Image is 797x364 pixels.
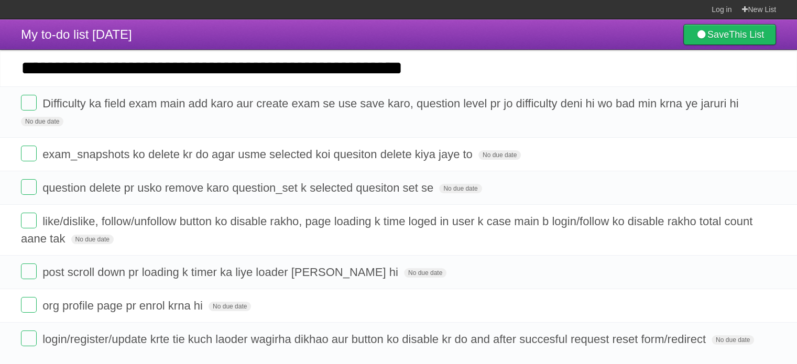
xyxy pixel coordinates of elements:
[21,27,132,41] span: My to-do list [DATE]
[478,150,521,160] span: No due date
[42,181,436,194] span: question delete pr usko remove karo question_set k selected quesiton set se
[42,333,708,346] span: login/register/update krte tie kuch laoder wagirha dikhao aur button ko disable kr do and after s...
[209,302,251,311] span: No due date
[21,179,37,195] label: Done
[712,335,754,345] span: No due date
[21,146,37,161] label: Done
[21,213,37,228] label: Done
[42,148,475,161] span: exam_snapshots ko delete kr do agar usme selected koi quesiton delete kiya jaye to
[21,95,37,111] label: Done
[42,97,741,110] span: Difficulty ka field exam main add karo aur create exam se use save karo, question level pr jo dif...
[21,330,37,346] label: Done
[404,268,446,278] span: No due date
[21,297,37,313] label: Done
[71,235,114,244] span: No due date
[683,24,776,45] a: SaveThis List
[729,29,764,40] b: This List
[21,263,37,279] label: Done
[42,299,205,312] span: org profile page pr enrol krna hi
[21,215,752,245] span: like/dislike, follow/unfollow button ko disable rakho, page loading k time loged in user k case m...
[21,117,63,126] span: No due date
[42,266,401,279] span: post scroll down pr loading k timer ka liye loader [PERSON_NAME] hi
[439,184,482,193] span: No due date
